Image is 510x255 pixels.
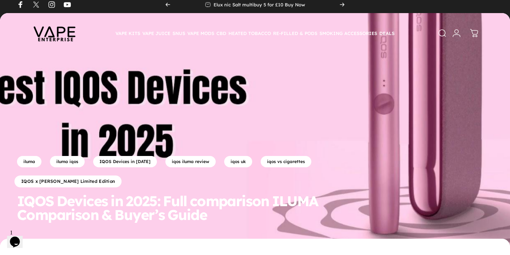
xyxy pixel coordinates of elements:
[378,26,396,41] a: DEALS
[114,26,141,41] summary: VAPE KITS
[17,208,98,222] animate-element: Comparison
[318,26,378,41] summary: SMOKING ACCESSORIES
[190,194,269,208] animate-element: comparison
[126,194,160,208] animate-element: 2025:
[272,194,318,208] animate-element: ILUMA
[50,156,85,167] a: iluma iqos
[7,227,30,248] iframe: chat widget
[224,156,252,167] a: iqos uk
[110,194,123,208] animate-element: in
[114,26,396,41] nav: Primary
[23,17,86,50] img: Vape Enterprise
[114,208,165,222] animate-element: Buyer’s
[215,26,227,41] summary: CBD
[171,26,186,41] summary: SNUS
[15,175,121,187] a: IQOS x [PERSON_NAME] Limited Edition
[165,156,216,167] a: iqos iluma review
[214,2,305,7] p: Elux nic Salt multibuy 5 for £10 Buy Now
[186,26,215,41] summary: VAPE MODS
[261,156,311,167] a: iqos vs cigarettes
[466,25,482,41] a: 0 items
[57,194,108,208] animate-element: Devices
[163,194,187,208] animate-element: Full
[93,156,157,167] a: IQOS Devices in [DATE]
[17,194,54,208] animate-element: IQOS
[141,26,171,41] summary: VAPE JUICE
[101,208,112,222] animate-element: &
[272,26,318,41] summary: RE-FILLED & PODS
[227,26,272,41] summary: HEATED TOBACCO
[168,208,207,222] animate-element: Guide
[17,156,41,167] a: iluma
